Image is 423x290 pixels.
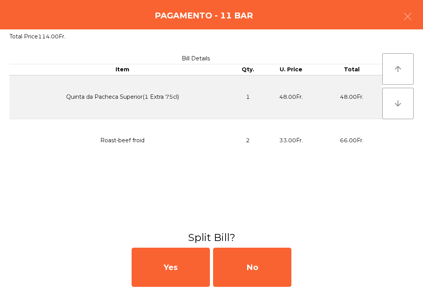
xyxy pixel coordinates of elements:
[9,119,236,162] td: Roast-beef froid
[260,119,322,162] td: 33.00Fr.
[393,99,403,108] i: arrow_downward
[9,64,236,75] th: Item
[38,33,65,40] span: 114.00Fr.
[260,75,322,119] td: 48.00Fr.
[321,75,382,119] td: 48.00Fr.
[393,64,403,74] i: arrow_upward
[236,119,260,162] td: 2
[132,248,210,287] div: Yes
[236,64,260,75] th: Qty.
[382,53,414,85] button: arrow_upward
[143,93,179,100] span: (1 Extra 75cl)
[9,33,38,40] span: Total Price
[155,10,253,22] h4: Pagamento - 11 BAR
[236,75,260,119] td: 1
[382,88,414,119] button: arrow_downward
[182,55,210,62] span: Bill Details
[321,64,382,75] th: Total
[9,75,236,119] td: Quinta da Pacheca Superior
[213,248,291,287] div: No
[6,230,417,245] h3: Split Bill?
[260,64,322,75] th: U. Price
[321,119,382,162] td: 66.00Fr.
